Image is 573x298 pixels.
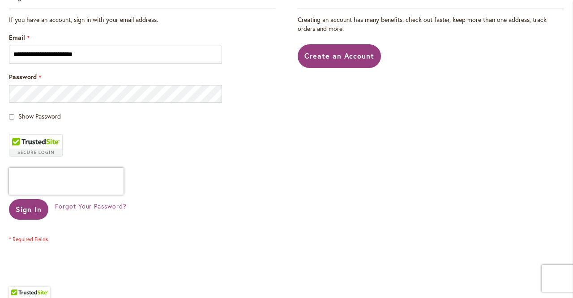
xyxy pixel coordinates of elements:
span: Create an Account [304,51,375,60]
button: Sign In [9,199,48,220]
iframe: Launch Accessibility Center [7,266,32,291]
div: If you have an account, sign in with your email address. [9,15,275,24]
a: Forgot Your Password? [55,202,127,211]
span: Show Password [18,112,61,120]
p: Creating an account has many benefits: check out faster, keep more than one address, track orders... [298,15,564,33]
div: TrustedSite Certified [9,134,63,157]
span: Password [9,72,37,81]
span: Sign In [16,204,42,214]
span: Email [9,33,25,42]
span: Forgot Your Password? [55,202,127,210]
iframe: reCAPTCHA [9,168,124,195]
a: Create an Account [298,44,381,68]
